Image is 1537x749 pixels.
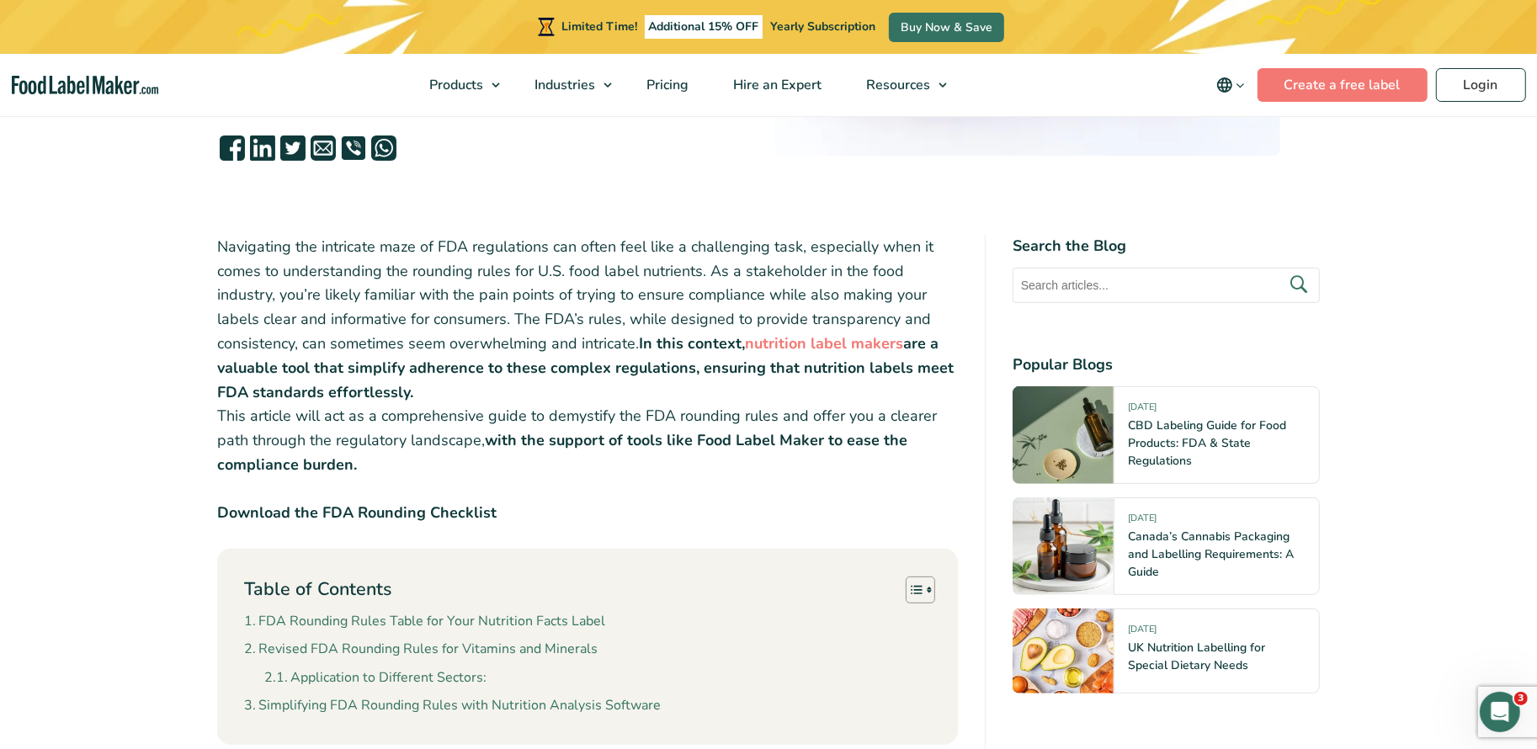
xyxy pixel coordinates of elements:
p: Navigating the intricate maze of FDA regulations can often feel like a challenging task, especial... [217,235,958,477]
strong: are a valuable tool that simplify adherence to these complex regulations, ensuring that nutrition... [217,333,954,402]
a: CBD Labeling Guide for Food Products: FDA & State Regulations [1128,417,1286,469]
input: Search articles... [1013,268,1320,303]
a: Products [407,54,508,116]
span: Hire an Expert [728,76,823,94]
span: [DATE] [1128,512,1157,531]
a: nutrition label makers [745,333,903,353]
a: Buy Now & Save [889,13,1004,42]
span: 3 [1514,692,1528,705]
span: Pricing [641,76,690,94]
a: Canada’s Cannabis Packaging and Labelling Requirements: A Guide [1128,529,1294,580]
a: Login [1436,68,1526,102]
a: FDA Rounding Rules Table for Your Nutrition Facts Label [244,611,605,633]
a: Application to Different Sectors: [264,667,487,689]
a: Toggle Table of Content [893,576,931,604]
span: Resources [861,76,932,94]
span: Limited Time! [561,19,637,35]
a: UK Nutrition Labelling for Special Dietary Needs [1128,640,1265,673]
strong: In this context, [639,333,745,353]
a: Hire an Expert [711,54,840,116]
span: Industries [529,76,597,94]
a: Pricing [625,54,707,116]
span: [DATE] [1128,401,1157,420]
h4: Popular Blogs [1013,353,1320,376]
a: Industries [513,54,620,116]
a: Create a free label [1258,68,1428,102]
strong: Download the FDA Rounding Checklist [217,502,497,523]
a: Simplifying FDA Rounding Rules with Nutrition Analysis Software [244,695,661,717]
iframe: Intercom live chat [1480,692,1520,732]
a: Resources [844,54,955,116]
span: Yearly Subscription [770,19,875,35]
a: Revised FDA Rounding Rules for Vitamins and Minerals [244,639,598,661]
h4: Search the Blog [1013,235,1320,258]
strong: with the support of tools like Food Label Maker to ease the compliance burden. [217,430,907,475]
span: Additional 15% OFF [645,15,763,39]
span: [DATE] [1128,623,1157,642]
span: Products [424,76,485,94]
p: Table of Contents [244,576,391,603]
